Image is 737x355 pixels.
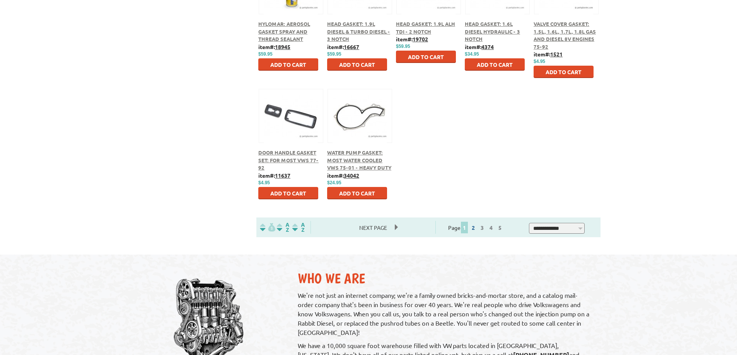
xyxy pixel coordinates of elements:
button: Add to Cart [465,58,525,71]
a: Head Gasket: 1.6L Diesel Hydraulic - 3 Notch [465,20,520,42]
u: 16667 [344,43,359,50]
span: $34.95 [465,51,479,57]
u: 34042 [344,172,359,179]
a: Hylomar: Aerosol Gasket Spray and Thread Sealant [258,20,310,42]
button: Add to Cart [396,51,456,63]
img: Sort by Sales Rank [291,223,306,232]
a: Head Gasket: 1.9L ALH TDI - 2 Notch [396,20,455,35]
b: item#: [258,43,290,50]
span: Add to Cart [546,68,582,75]
u: 11637 [275,172,290,179]
div: Page [435,221,517,234]
span: $59.95 [327,51,341,57]
span: $59.95 [396,44,410,49]
u: 1521 [550,51,563,58]
b: item#: [327,172,359,179]
span: Add to Cart [270,61,306,68]
a: 2 [470,224,477,231]
a: Head Gasket: 1.9L Diesel & Turbo Diesel - 3 Notch [327,20,390,42]
a: Valve Cover Gasket: 1.5L, 1.6L, 1.7L, 1.8L Gas and Diesel 8V Engines 75-92 [534,20,596,50]
b: item#: [534,51,563,58]
span: Add to Cart [477,61,513,68]
span: $4.95 [534,59,545,64]
p: We're not just an internet company; we're a family owned bricks-and-mortar store, and a catalog m... [298,290,593,337]
span: Add to Cart [339,190,375,197]
b: item#: [465,43,494,50]
img: Sort by Headline [275,223,291,232]
span: $59.95 [258,51,273,57]
button: Add to Cart [327,187,387,199]
u: 19702 [413,36,428,42]
span: Add to Cart [270,190,306,197]
span: Add to Cart [408,53,444,60]
a: Water Pump Gasket: Most Water Cooled VWs 75-01 - Heavy Duty [327,149,391,171]
span: 1 [461,222,468,233]
a: 4 [488,224,495,231]
a: Next Page [351,224,395,231]
a: 3 [479,224,486,231]
b: item#: [396,36,428,42]
a: 5 [496,224,503,231]
span: Next Page [351,222,395,233]
button: Add to Cart [258,187,318,199]
u: 18945 [275,43,290,50]
b: item#: [258,172,290,179]
h2: Who We Are [298,270,593,287]
button: Add to Cart [258,58,318,71]
button: Add to Cart [534,66,594,78]
b: item#: [327,43,359,50]
img: filterpricelow.svg [260,223,275,232]
span: Add to Cart [339,61,375,68]
span: $24.95 [327,180,341,185]
u: 4374 [481,43,494,50]
a: Door Handle Gasket Set: for most VWs 77-92 [258,149,319,171]
button: Add to Cart [327,58,387,71]
span: $4.95 [258,180,270,185]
